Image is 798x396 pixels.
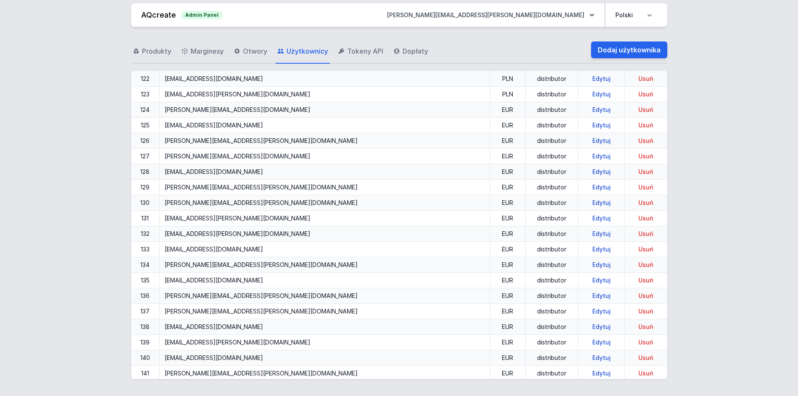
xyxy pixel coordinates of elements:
[589,168,614,175] a: Edytuj
[159,118,490,133] td: [EMAIL_ADDRESS][DOMAIN_NAME]
[159,133,490,149] td: [PERSON_NAME][EMAIL_ADDRESS][PERSON_NAME][DOMAIN_NAME]
[131,180,160,195] td: 129
[490,350,526,366] td: EUR
[159,71,490,87] td: [EMAIL_ADDRESS][DOMAIN_NAME]
[630,369,662,378] button: Usuń
[490,149,526,164] td: EUR
[526,211,578,226] td: distributor
[131,118,160,133] td: 125
[526,288,578,304] td: distributor
[131,304,160,319] td: 137
[526,319,578,335] td: distributor
[589,370,614,377] a: Edytuj
[610,8,657,23] select: Wybierz język
[490,195,526,211] td: EUR
[403,46,428,56] span: Dopłaty
[131,39,173,64] a: Produkty
[589,323,614,330] a: Edytuj
[490,257,526,273] td: EUR
[131,257,160,273] td: 134
[526,335,578,350] td: distributor
[490,335,526,350] td: EUR
[630,292,662,300] button: Usuń
[392,39,430,64] a: Dopłaty
[526,304,578,319] td: distributor
[490,180,526,195] td: EUR
[589,137,614,144] a: Edytuj
[591,41,667,58] a: Dodaj użytkownika
[232,39,269,64] a: Otwory
[159,366,490,381] td: [PERSON_NAME][EMAIL_ADDRESS][PERSON_NAME][DOMAIN_NAME]
[630,75,662,83] button: Usuń
[630,323,662,331] button: Usuń
[589,215,614,222] a: Edytuj
[490,304,526,319] td: EUR
[490,319,526,335] td: EUR
[526,195,578,211] td: distributor
[630,245,662,254] button: Usuń
[490,273,526,288] td: EUR
[589,261,614,268] a: Edytuj
[287,46,328,56] span: Użytkownicy
[630,90,662,98] button: Usuń
[589,277,614,284] a: Edytuj
[589,184,614,191] a: Edytuj
[159,288,490,304] td: [PERSON_NAME][EMAIL_ADDRESS][PERSON_NAME][DOMAIN_NAME]
[589,246,614,253] a: Edytuj
[589,106,614,113] a: Edytuj
[526,164,578,180] td: distributor
[490,118,526,133] td: EUR
[159,350,490,366] td: [EMAIL_ADDRESS][DOMAIN_NAME]
[141,10,176,19] a: AQcreate
[243,46,267,56] span: Otwory
[490,133,526,149] td: EUR
[490,226,526,242] td: EUR
[159,211,490,226] td: [EMAIL_ADDRESS][PERSON_NAME][DOMAIN_NAME]
[159,195,490,211] td: [PERSON_NAME][EMAIL_ADDRESS][PERSON_NAME][DOMAIN_NAME]
[131,242,160,257] td: 133
[526,180,578,195] td: distributor
[131,366,160,381] td: 141
[490,211,526,226] td: EUR
[589,308,614,315] a: Edytuj
[490,71,526,87] td: PLN
[159,335,490,350] td: [EMAIL_ADDRESS][PERSON_NAME][DOMAIN_NAME]
[159,226,490,242] td: [EMAIL_ADDRESS][PERSON_NAME][DOMAIN_NAME]
[131,133,160,149] td: 126
[159,164,490,180] td: [EMAIL_ADDRESS][DOMAIN_NAME]
[159,102,490,118] td: [PERSON_NAME][EMAIL_ADDRESS][DOMAIN_NAME]
[159,87,490,102] td: [EMAIL_ADDRESS][PERSON_NAME][DOMAIN_NAME]
[131,102,160,118] td: 124
[336,39,385,64] a: Tokeny API
[630,276,662,285] button: Usuń
[589,122,614,129] a: Edytuj
[380,8,601,23] button: [PERSON_NAME][EMAIL_ADDRESS][PERSON_NAME][DOMAIN_NAME]
[526,118,578,133] td: distributor
[159,304,490,319] td: [PERSON_NAME][EMAIL_ADDRESS][PERSON_NAME][DOMAIN_NAME]
[181,11,223,19] p: Admin Panel
[490,102,526,118] td: EUR
[630,121,662,129] button: Usuń
[347,46,383,56] span: Tokeny API
[630,199,662,207] button: Usuń
[159,149,490,164] td: [PERSON_NAME][EMAIL_ADDRESS][DOMAIN_NAME]
[131,319,160,335] td: 138
[589,292,614,299] a: Edytuj
[490,242,526,257] td: EUR
[589,354,614,361] a: Edytuj
[131,195,160,211] td: 130
[630,214,662,223] button: Usuń
[589,153,614,160] a: Edytuj
[490,164,526,180] td: EUR
[131,226,160,242] td: 132
[131,211,160,226] td: 131
[630,152,662,160] button: Usuń
[630,261,662,269] button: Usuń
[526,226,578,242] td: distributor
[276,39,330,64] a: Użytkownicy
[526,71,578,87] td: distributor
[526,133,578,149] td: distributor
[131,149,160,164] td: 127
[131,335,160,350] td: 139
[630,168,662,176] button: Usuń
